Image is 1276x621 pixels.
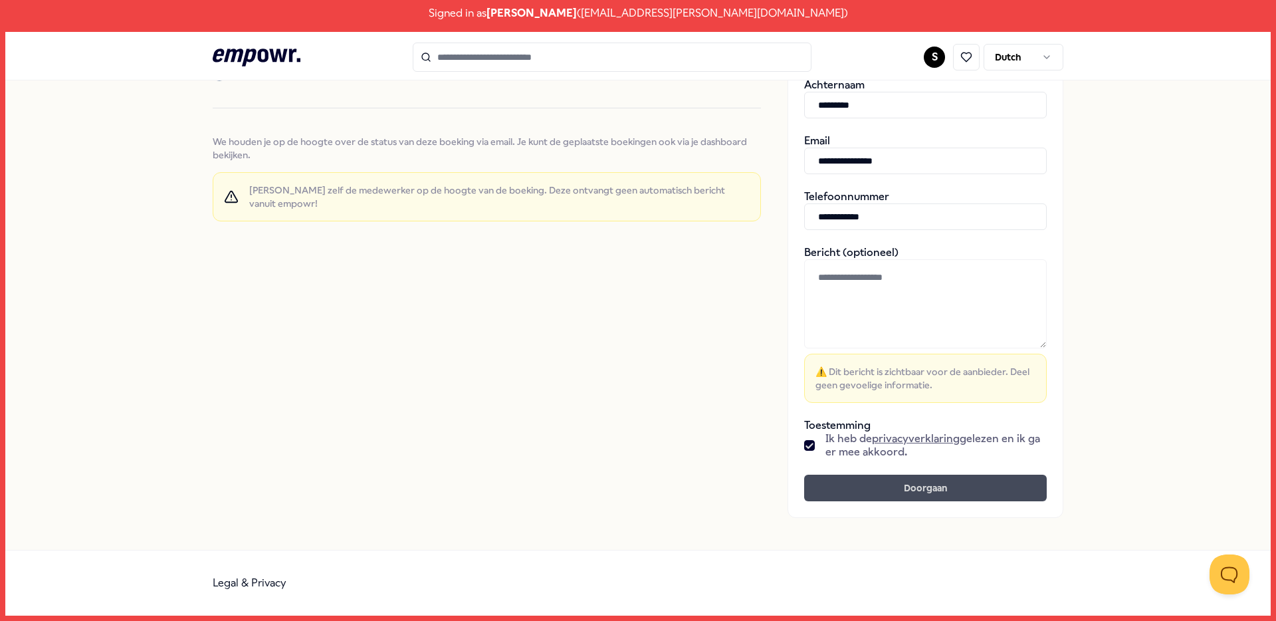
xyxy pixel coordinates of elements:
span: [PERSON_NAME] zelf de medewerker op de hoogte van de boeking. Deze ontvangt geen automatisch beri... [249,184,750,210]
span: ⚠️ Dit bericht is zichtbaar voor de aanbieder. Deel geen gevoelige informatie. [815,365,1035,392]
a: Legal & Privacy [213,576,286,589]
button: Doorgaan [804,475,1047,501]
span: Ik heb de gelezen en ik ga er mee akkoord. [825,432,1047,459]
button: S [924,47,945,68]
span: We houden je op de hoogte over de status van deze boeking via email. Je kunt de geplaatste boekin... [213,135,761,162]
div: Achternaam [804,78,1047,118]
div: Email [804,134,1047,174]
div: Telefoonnummer [804,190,1047,230]
div: Toestemming [804,419,1047,459]
a: privacyverklaring [872,432,960,445]
div: Bericht (optioneel) [804,246,1047,403]
div: 4 [213,68,226,81]
input: Search for products, categories or subcategories [413,43,811,72]
iframe: Help Scout Beacon - Open [1210,555,1249,594]
span: [PERSON_NAME] [486,5,577,22]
